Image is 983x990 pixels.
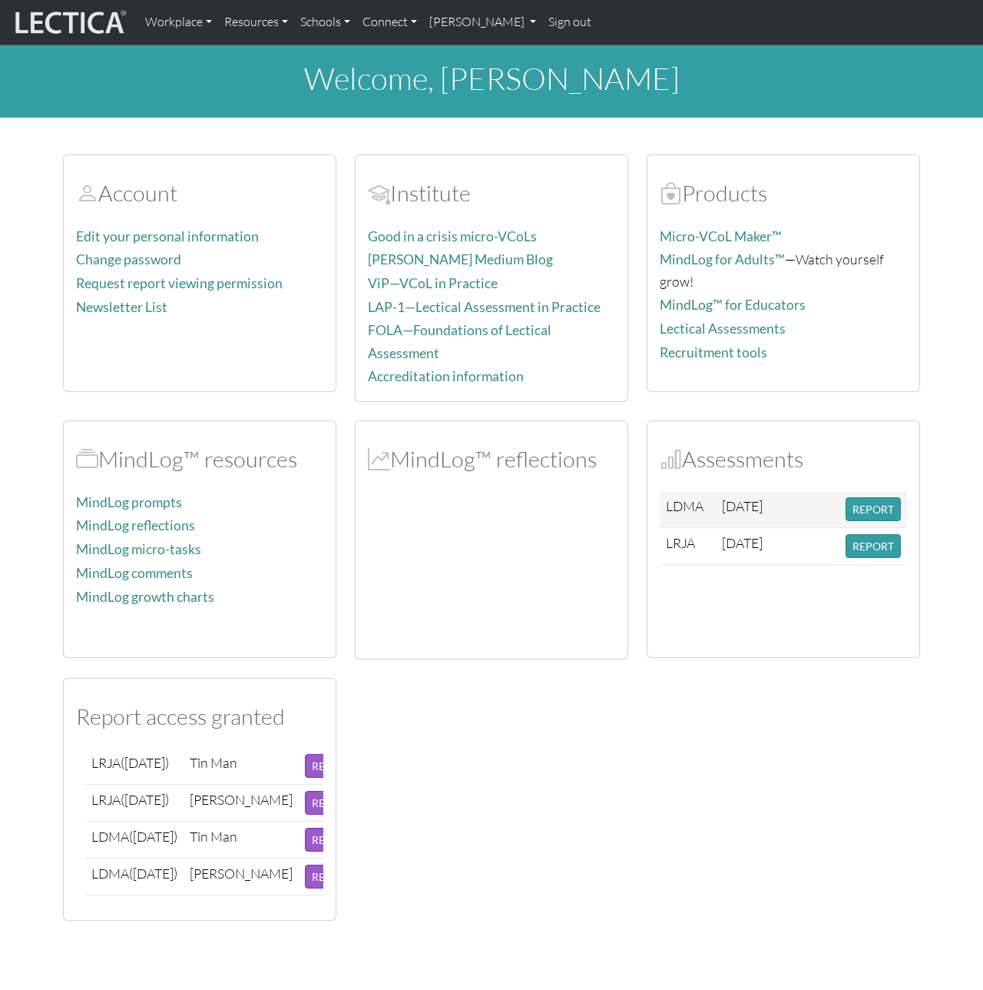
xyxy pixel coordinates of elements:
a: MindLog™ for Educators [660,297,806,313]
span: [DATE] [722,497,763,514]
a: Change password [76,251,181,267]
span: MindLog™ resources [76,445,98,473]
div: [PERSON_NAME] [190,865,293,882]
a: MindLog for Adults™ [660,251,785,267]
span: ([DATE]) [121,754,169,771]
a: MindLog prompts [76,494,182,510]
td: LDMA [660,491,716,528]
a: Edit your personal information [76,228,259,244]
a: Sign out [542,6,597,38]
button: REPORT [846,534,901,558]
h2: Institute [368,180,615,207]
td: LRJA [660,527,716,564]
a: [PERSON_NAME] [423,6,542,38]
a: ViP—VCoL in Practice [368,275,498,291]
div: Tin Man [190,828,237,845]
span: Account [76,179,98,207]
a: Recruitment tools [660,344,767,360]
a: Micro-VCoL Maker™ [660,228,782,244]
td: LDMA [85,822,184,859]
span: ([DATE]) [129,828,177,845]
span: ([DATE]) [129,865,177,882]
a: FOLA—Foundations of Lectical Assessment [368,322,551,360]
td: LRJA [85,748,184,785]
td: LDMA [85,859,184,895]
span: MindLog [368,445,390,473]
h2: Assessments [660,446,907,473]
h2: Report access granted [76,703,323,730]
button: REVOKE [305,828,362,852]
h2: Products [660,180,907,207]
button: REVOKE [305,865,362,889]
a: Schools [294,6,356,38]
a: Good in a crisis micro-VCoLs [368,228,537,244]
a: [PERSON_NAME] Medium Blog [368,251,553,267]
h2: Account [76,180,323,207]
div: [PERSON_NAME] [190,791,293,809]
a: Workplace [139,6,218,38]
span: Assessments [660,445,682,473]
span: [DATE] [722,534,763,551]
a: Newsletter List [76,299,167,315]
a: MindLog growth charts [76,589,214,605]
td: LRJA [85,785,184,822]
a: Accreditation information [368,368,524,384]
a: Connect [356,6,423,38]
h2: MindLog™ resources [76,446,323,473]
span: Account [368,179,390,207]
button: REVOKE [305,791,362,815]
button: REVOKE [305,754,362,778]
a: MindLog micro-tasks [76,541,201,557]
a: MindLog comments [76,565,193,581]
a: LAP-1—Lectical Assessment in Practice [368,299,601,315]
h2: MindLog™ reflections [368,446,615,473]
a: MindLog reflections [76,517,195,533]
a: Resources [218,6,294,38]
img: lecticalive [12,8,127,37]
span: ([DATE]) [121,791,169,808]
div: Tin Man [190,754,237,772]
a: Lectical Assessments [660,321,786,337]
button: REPORT [846,497,901,521]
span: Products [660,179,682,207]
p: —Watch yourself grow! [660,248,907,292]
a: Request report viewing permission [76,275,283,291]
